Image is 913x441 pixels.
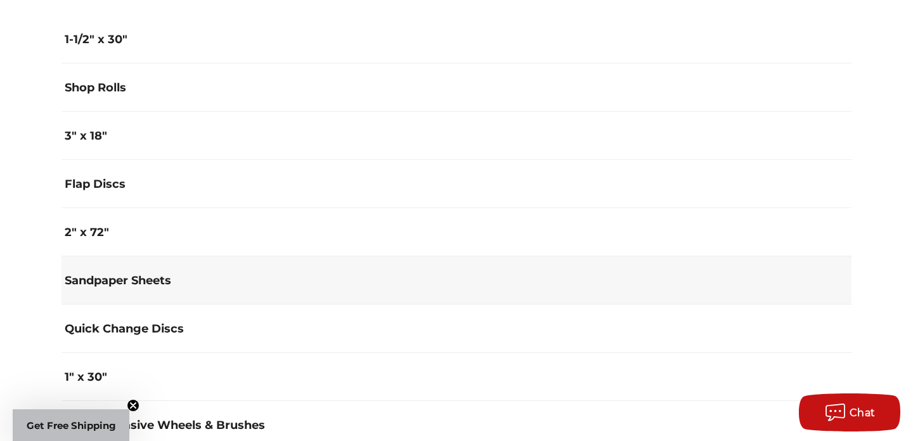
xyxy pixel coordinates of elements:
[65,80,844,95] a: Shop Rolls
[65,32,844,47] a: 1-1/2" x 30"
[65,369,844,385] a: 1" x 30"
[27,419,116,431] span: Get Free Shipping
[65,418,265,433] span: Nylon Abrasive Wheels & Brushes
[65,80,126,95] span: Shop Rolls
[65,176,844,192] a: Flap Discs
[13,409,129,441] div: Get Free ShippingClose teaser
[65,369,107,385] span: 1" x 30"
[65,273,171,288] span: Sandpaper Sheets
[65,321,844,336] a: Quick Change Discs
[65,128,107,143] span: 3" x 18"
[65,225,844,240] a: 2" x 72"
[65,176,126,192] span: Flap Discs
[127,399,139,412] button: Close teaser
[65,418,844,433] a: Nylon Abrasive Wheels & Brushes
[65,225,109,240] span: 2" x 72"
[65,321,184,336] span: Quick Change Discs
[799,393,900,431] button: Chat
[65,128,844,143] a: 3" x 18"
[850,407,876,419] span: Chat
[65,273,844,288] a: Sandpaper Sheets
[65,32,127,47] span: 1-1/2" x 30"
